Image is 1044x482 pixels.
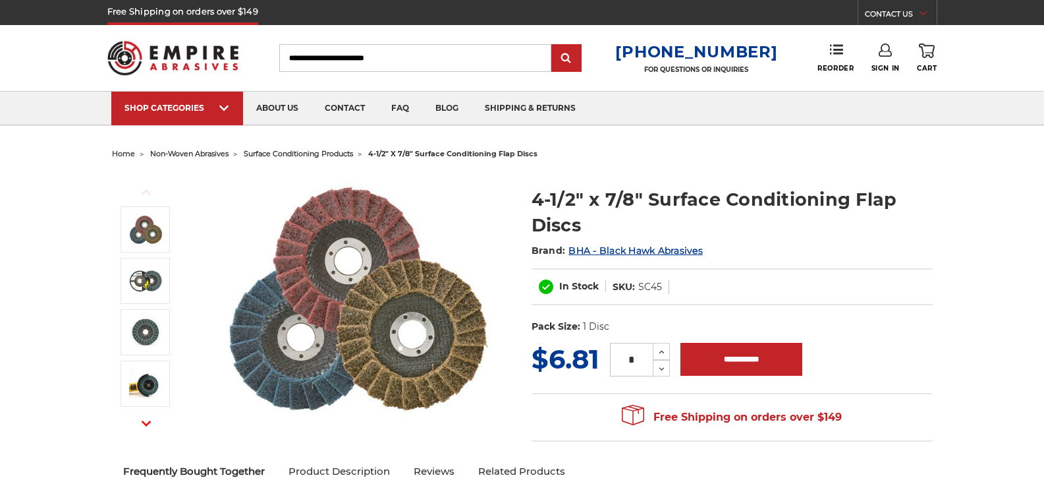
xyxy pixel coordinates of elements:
img: Scotch brite flap discs [129,214,162,246]
a: about us [243,92,312,125]
a: Reorder [817,44,854,72]
dt: SKU: [613,280,635,294]
button: Next [130,409,162,438]
img: Scotch brite flap discs [225,173,488,429]
p: FOR QUESTIONS OR INQUIRIES [615,65,777,74]
span: Reorder [817,64,854,73]
a: shipping & returns [472,92,589,125]
a: [PHONE_NUMBER] [615,42,777,61]
dd: 1 Disc [583,320,609,334]
h1: 4-1/2" x 7/8" Surface Conditioning Flap Discs [532,187,933,238]
img: 4-1/2" x 7/8" Surface Conditioning Flap Discs [129,316,162,349]
dd: SC45 [638,280,662,294]
a: surface conditioning products [244,149,353,158]
img: Black Hawk Abrasives Surface Conditioning Flap Disc - Blue [129,264,162,297]
span: Brand: [532,245,566,256]
button: Previous [130,178,162,206]
a: blog [422,92,472,125]
a: CONTACT US [865,7,937,25]
a: contact [312,92,378,125]
div: SHOP CATEGORIES [124,103,230,113]
img: Angle grinder with blue surface conditioning flap disc [129,367,162,400]
a: BHA - Black Hawk Abrasives [568,245,703,256]
span: 4-1/2" x 7/8" surface conditioning flap discs [368,149,537,158]
dt: Pack Size: [532,320,580,334]
a: faq [378,92,422,125]
input: Submit [553,45,580,72]
a: Cart [917,44,937,73]
span: In Stock [559,280,599,292]
img: Empire Abrasives [107,32,239,84]
span: Cart [917,64,937,73]
a: non-woven abrasives [150,149,229,158]
a: home [112,149,135,158]
span: $6.81 [532,343,599,375]
span: Free Shipping on orders over $149 [622,404,842,431]
span: Sign In [871,64,900,73]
